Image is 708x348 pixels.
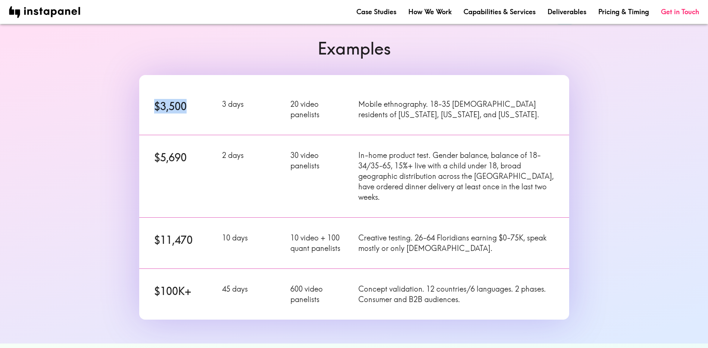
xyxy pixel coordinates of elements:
p: 30 video panelists [290,150,350,171]
p: 10 video + 100 quant panelists [290,233,350,254]
p: 20 video panelists [290,99,350,120]
p: 10 days [222,233,281,243]
p: Concept validation. 12 countries/6 languages. 2 phases. Consumer and B2B audiences. [358,284,554,305]
h6: $5,690 [154,150,213,165]
p: 3 days [222,99,281,109]
a: Case Studies [356,7,396,16]
h6: $3,500 [154,99,213,114]
h6: Examples [139,37,569,60]
p: Creative testing. 26-64 Floridians earning $0-75K, speak mostly or only [DEMOGRAPHIC_DATA]. [358,233,554,254]
h6: $11,470 [154,233,213,247]
a: Get in Touch [661,7,699,16]
p: 600 video panelists [290,284,350,305]
a: Capabilities & Services [464,7,536,16]
p: Mobile ethnography. 18-35 [DEMOGRAPHIC_DATA] residents of [US_STATE], [US_STATE], and [US_STATE]. [358,99,554,120]
p: In-home product test. Gender balance, balance of 18-34/35-65, 15%+ live with a child under 18, br... [358,150,554,202]
a: Pricing & Timing [598,7,649,16]
a: Deliverables [548,7,586,16]
a: How We Work [408,7,452,16]
h6: $100K+ [154,284,213,298]
p: 2 days [222,150,281,161]
p: 45 days [222,284,281,294]
img: instapanel [9,6,80,18]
